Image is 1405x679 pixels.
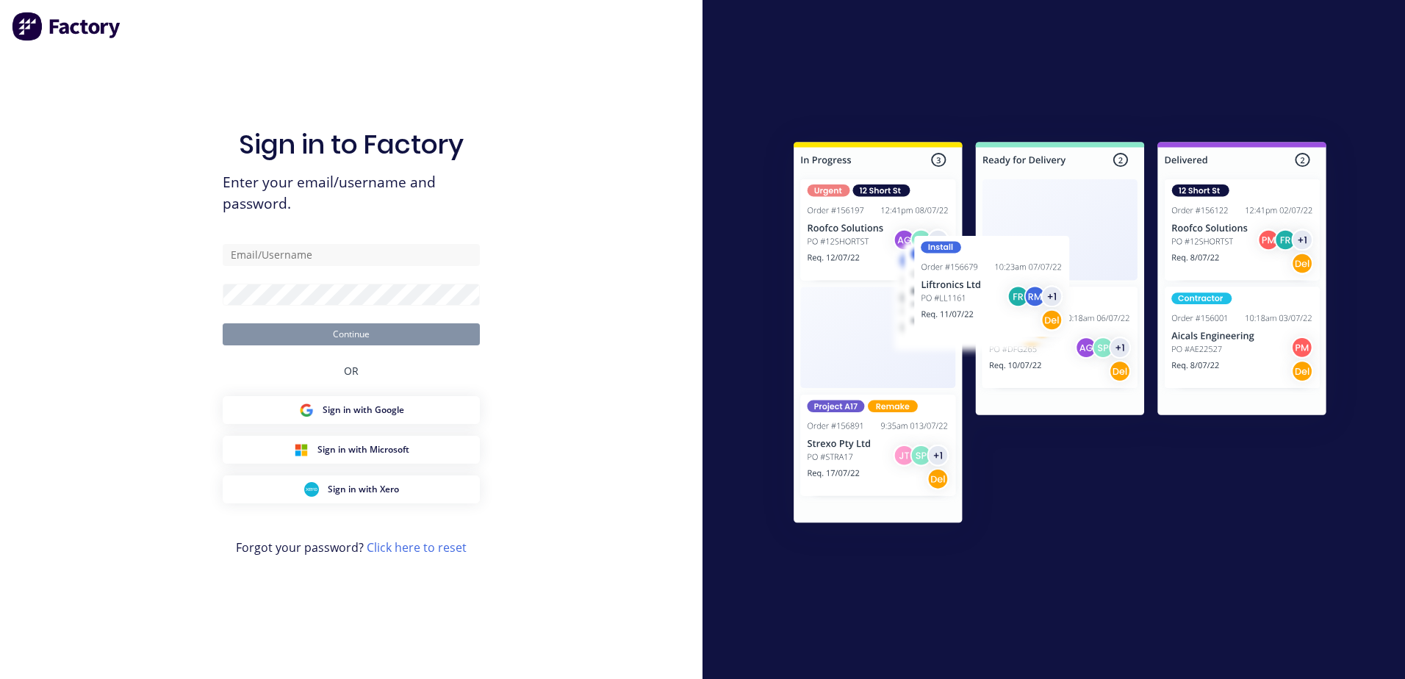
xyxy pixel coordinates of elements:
[317,443,409,456] span: Sign in with Microsoft
[323,403,404,417] span: Sign in with Google
[12,12,122,41] img: Factory
[223,475,480,503] button: Xero Sign inSign in with Xero
[761,112,1359,558] img: Sign in
[223,436,480,464] button: Microsoft Sign inSign in with Microsoft
[223,172,480,215] span: Enter your email/username and password.
[223,244,480,266] input: Email/Username
[367,539,467,556] a: Click here to reset
[223,323,480,345] button: Continue
[344,345,359,396] div: OR
[304,482,319,497] img: Xero Sign in
[328,483,399,496] span: Sign in with Xero
[236,539,467,556] span: Forgot your password?
[299,403,314,417] img: Google Sign in
[223,396,480,424] button: Google Sign inSign in with Google
[294,442,309,457] img: Microsoft Sign in
[239,129,464,160] h1: Sign in to Factory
